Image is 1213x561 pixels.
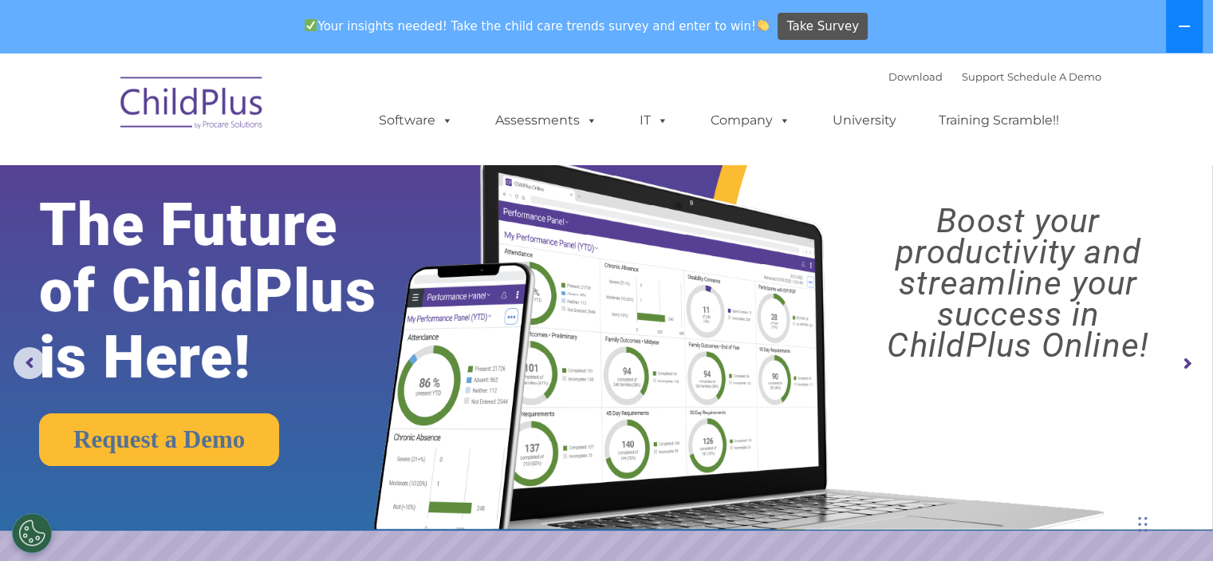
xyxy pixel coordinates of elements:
[222,171,289,183] span: Phone number
[888,70,943,83] a: Download
[757,19,769,31] img: 👏
[479,105,613,136] a: Assessments
[222,105,270,117] span: Last name
[363,105,469,136] a: Software
[305,19,317,31] img: ✅
[778,13,868,41] a: Take Survey
[953,389,1213,561] iframe: Chat Widget
[888,70,1101,83] font: |
[962,70,1004,83] a: Support
[787,13,859,41] span: Take Survey
[838,205,1198,361] rs-layer: Boost your productivity and streamline your success in ChildPlus Online!
[923,105,1075,136] a: Training Scramble!!
[298,10,776,41] span: Your insights needed! Take the child care trends survey and enter to win!
[112,65,272,145] img: ChildPlus by Procare Solutions
[1138,500,1148,548] div: Drag
[624,105,684,136] a: IT
[695,105,806,136] a: Company
[12,513,52,553] button: Cookies Settings
[39,413,279,466] a: Request a Demo
[1007,70,1101,83] a: Schedule A Demo
[817,105,912,136] a: University
[39,192,427,390] rs-layer: The Future of ChildPlus is Here!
